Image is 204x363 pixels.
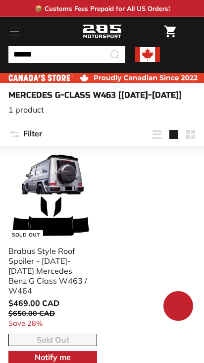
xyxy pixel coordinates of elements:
span: $469.00 CAD [8,298,59,308]
span: Sold Out [37,335,69,345]
inbox-online-store-chat: Shopify online store chat [160,291,196,323]
p: 📦 Customs Fees Prepaid for All US Orders! [35,4,170,12]
button: Filter [8,122,42,146]
a: Sold Out mercedes spoiler Brabus Style Roof Spoiler - [DATE]-[DATE] Mercedes Benz G Class W463 / ... [8,151,97,334]
span: Save 28% [8,319,43,328]
button: Sold Out [8,334,97,346]
input: Search [8,46,125,63]
div: Brabus Style Roof Spoiler - [DATE]-[DATE] Mercedes Benz G Class W463 / W464 [8,246,91,296]
img: Logo_285_Motorsport_areodynamics_components [82,23,122,40]
img: mercedes spoiler [8,151,97,240]
a: Cart [159,17,181,46]
p: 1 product [8,105,196,115]
div: Sold Out [8,230,43,240]
span: $650.00 CAD [8,309,55,318]
h1: Mercedes G-Class W463 [[DATE]-[DATE]] [8,90,196,100]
